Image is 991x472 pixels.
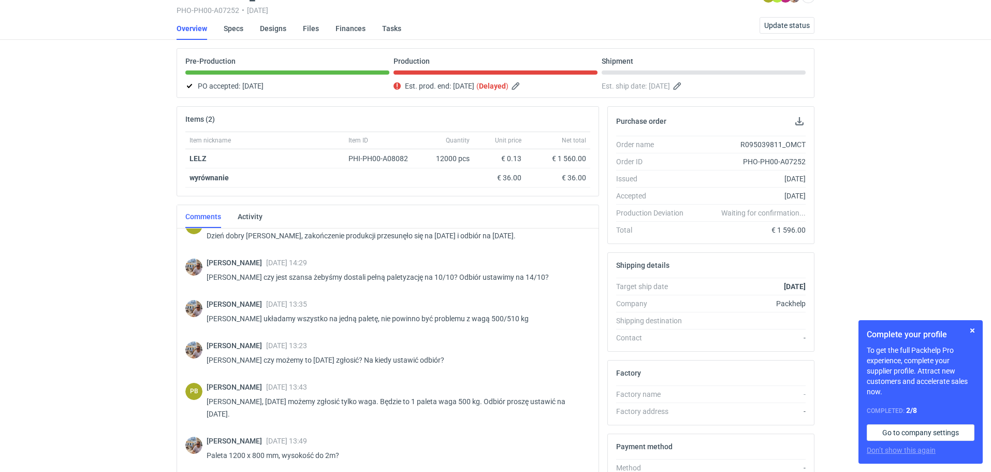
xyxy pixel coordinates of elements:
div: Order name [616,139,692,150]
a: LELZ [190,154,207,163]
div: Completed: [867,405,974,416]
p: [PERSON_NAME], [DATE] możemy zgłosić tylko waga. Będzie to 1 paleta waga 500 kg. Odbiór proszę us... [207,395,582,420]
h2: Purchase order [616,117,666,125]
span: Unit price [495,136,521,145]
span: [DATE] [453,80,474,92]
span: [PERSON_NAME] [207,259,266,267]
div: Accepted [616,191,692,201]
a: Activity [238,205,263,228]
a: Designs [260,17,286,40]
div: - [692,333,806,343]
span: [DATE] 13:43 [266,383,307,391]
h2: Factory [616,369,641,377]
span: [DATE] 13:23 [266,341,307,350]
h2: Shipping details [616,261,669,269]
div: PHO-PH00-A07252 [DATE] [177,6,714,15]
h2: Items (2) [185,115,215,123]
span: • [242,6,244,15]
button: Skip for now [966,324,979,337]
div: € 0.13 [478,153,521,164]
div: Company [616,298,692,309]
span: Item nickname [190,136,231,145]
div: Issued [616,174,692,184]
em: ) [506,82,508,90]
div: - [692,389,806,399]
div: 12000 pcs [422,149,474,168]
em: Waiting for confirmation... [721,208,806,218]
span: Net total [562,136,586,145]
div: PHI-PH00-A08082 [348,153,418,164]
span: [DATE] 14:29 [266,259,307,267]
span: [DATE] [649,80,670,92]
span: [DATE] 13:49 [266,437,307,445]
div: € 36.00 [478,173,521,183]
div: Target ship date [616,281,692,292]
button: Edit estimated shipping date [672,80,684,92]
div: € 1 560.00 [530,153,586,164]
a: Tasks [382,17,401,40]
span: [PERSON_NAME] [207,437,266,445]
div: [DATE] [692,191,806,201]
h2: Payment method [616,442,673,451]
strong: Delayed [479,82,506,90]
div: Piotr Bożek [185,383,202,400]
a: Go to company settings [867,424,974,441]
div: Factory address [616,406,692,417]
p: Paleta 1200 x 800 mm, wysokość do 2m? [207,449,582,462]
span: [DATE] [242,80,264,92]
div: PHO-PH00-A07252 [692,156,806,167]
span: [DATE] 13:35 [266,300,307,308]
img: Michał Palasek [185,300,202,317]
span: Quantity [446,136,470,145]
span: [PERSON_NAME] [207,300,266,308]
div: Est. ship date: [602,80,806,92]
p: Dzień dobry [PERSON_NAME], zakończenie produkcji przesunęło się na [DATE] i odbiór na [DATE]. [207,230,582,242]
span: [PERSON_NAME] [207,383,266,391]
div: € 1 596.00 [692,225,806,235]
img: Michał Palasek [185,259,202,276]
a: Comments [185,205,221,228]
strong: wyrównanie [190,174,229,182]
span: Item ID [348,136,368,145]
p: Pre-Production [185,57,236,65]
div: Total [616,225,692,235]
p: Production [394,57,430,65]
strong: 2 / 8 [906,406,917,414]
div: Shipping destination [616,316,692,326]
p: [PERSON_NAME] czy możemy to [DATE] zgłosić? Na kiedy ustawić odbiór? [207,354,582,366]
img: Michał Palasek [185,437,202,454]
div: [DATE] [692,174,806,184]
span: Update status [764,22,810,29]
p: To get the full Packhelp Pro experience, complete your supplier profile. Attract new customers an... [867,345,974,397]
button: Don’t show this again [867,445,936,455]
div: PO accepted: [185,80,389,92]
div: Contact [616,333,692,343]
p: [PERSON_NAME] czy jest szansa żebyśmy dostali pełną paletyzację na 10/10? Odbiór ustawimy na 14/10? [207,271,582,283]
div: R095039811_OMCT [692,139,806,150]
div: Production Deviation [616,208,692,218]
a: Files [303,17,319,40]
button: Download PO [793,115,806,127]
figcaption: PB [185,383,202,400]
div: Factory name [616,389,692,399]
span: [PERSON_NAME] [207,341,266,350]
a: Finances [336,17,366,40]
p: [PERSON_NAME] układamy wszystko na jedną paletę, nie powinno być problemu z wagą 500/510 kg [207,312,582,325]
a: Specs [224,17,243,40]
img: Michał Palasek [185,341,202,359]
strong: [DATE] [784,282,806,291]
div: Packhelp [692,298,806,309]
button: Update status [760,17,814,34]
h1: Complete your profile [867,328,974,341]
div: Order ID [616,156,692,167]
div: Est. prod. end: [394,80,597,92]
p: Shipment [602,57,633,65]
button: Edit estimated production end date [511,80,523,92]
em: ( [476,82,479,90]
div: € 36.00 [530,173,586,183]
div: - [692,406,806,417]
